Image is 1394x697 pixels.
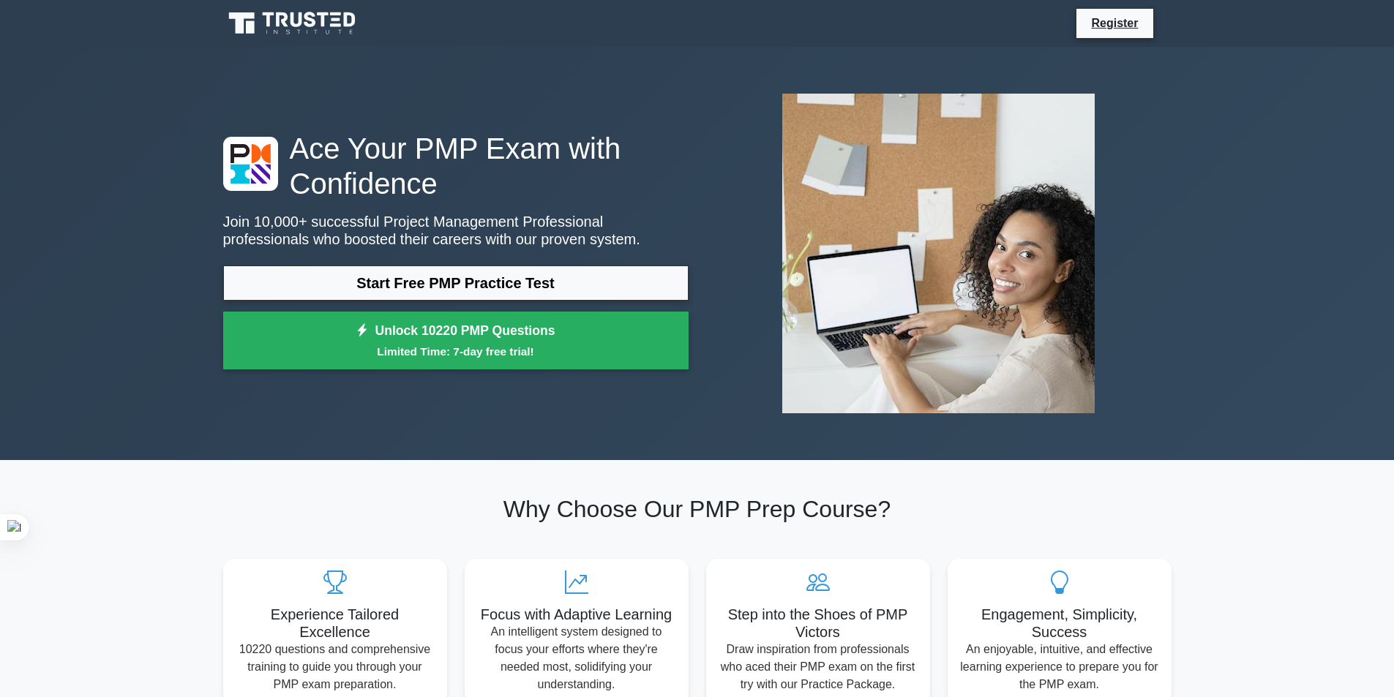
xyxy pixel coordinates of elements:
[476,623,677,693] p: An intelligent system designed to focus your efforts where they're needed most, solidifying your ...
[959,641,1160,693] p: An enjoyable, intuitive, and effective learning experience to prepare you for the PMP exam.
[1082,14,1147,32] a: Register
[235,606,435,641] h5: Experience Tailored Excellence
[223,213,689,248] p: Join 10,000+ successful Project Management Professional professionals who boosted their careers w...
[223,495,1172,523] h2: Why Choose Our PMP Prep Course?
[223,312,689,370] a: Unlock 10220 PMP QuestionsLimited Time: 7-day free trial!
[718,606,918,641] h5: Step into the Shoes of PMP Victors
[223,265,689,301] a: Start Free PMP Practice Test
[959,606,1160,641] h5: Engagement, Simplicity, Success
[223,131,689,201] h1: Ace Your PMP Exam with Confidence
[718,641,918,693] p: Draw inspiration from professionals who aced their PMP exam on the first try with our Practice Pa...
[241,343,670,360] small: Limited Time: 7-day free trial!
[476,606,677,623] h5: Focus with Adaptive Learning
[235,641,435,693] p: 10220 questions and comprehensive training to guide you through your PMP exam preparation.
